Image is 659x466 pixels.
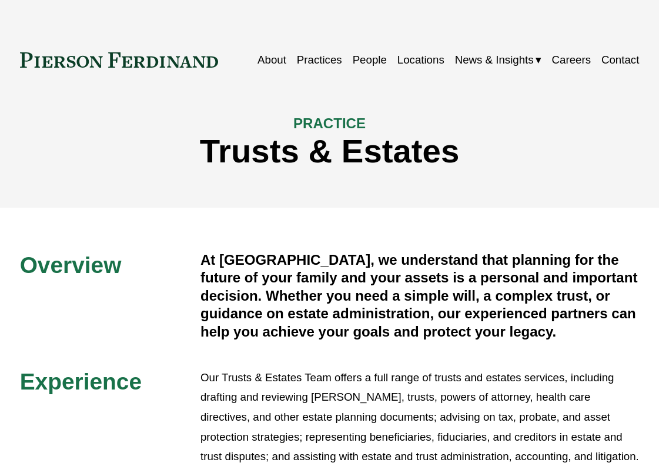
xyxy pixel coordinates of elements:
span: PRACTICE [293,115,366,131]
a: Practices [297,49,342,71]
a: folder dropdown [455,49,541,71]
span: Experience [20,369,142,394]
a: Careers [552,49,591,71]
span: Overview [20,252,122,278]
a: Locations [397,49,444,71]
h1: Trusts & Estates [20,132,640,170]
a: People [353,49,387,71]
h4: At [GEOGRAPHIC_DATA], we understand that planning for the future of your family and your assets i... [200,251,639,341]
a: Contact [601,49,639,71]
a: About [257,49,286,71]
span: News & Insights [455,50,534,70]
